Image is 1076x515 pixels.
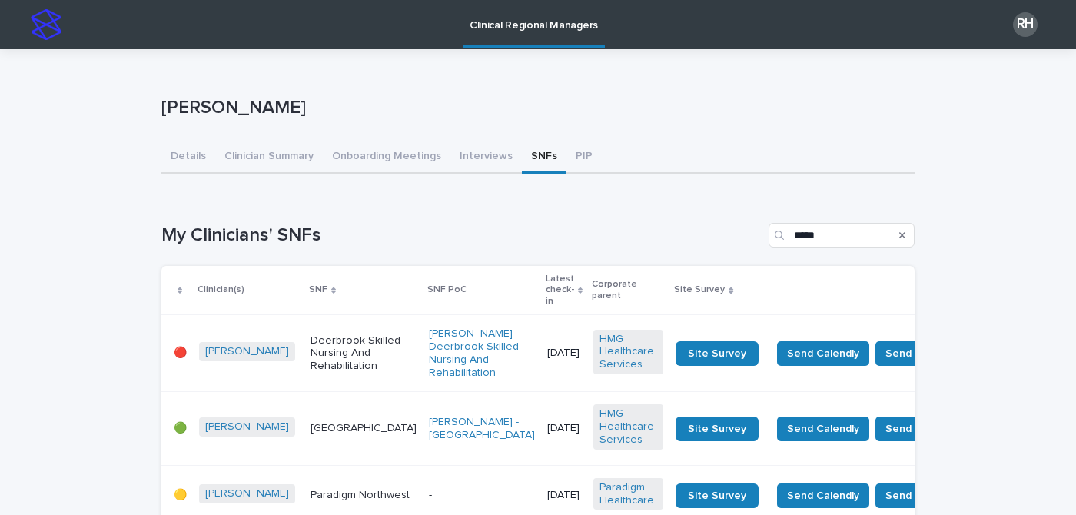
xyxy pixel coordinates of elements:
span: Site Survey [688,348,746,359]
span: Send Survey [885,421,949,437]
tr: 🟢[PERSON_NAME] [GEOGRAPHIC_DATA][PERSON_NAME] - [GEOGRAPHIC_DATA] [DATE]HMG Healthcare Services S... [161,392,984,465]
tr: 🔴[PERSON_NAME] Deerbrook Skilled Nursing And Rehabilitation[PERSON_NAME] - Deerbrook Skilled Nurs... [161,315,984,392]
p: [DATE] [547,422,581,435]
span: Send Calendly [787,421,859,437]
p: [DATE] [547,347,581,360]
img: stacker-logo-s-only.png [31,9,61,40]
button: Send Calendly [777,483,869,508]
button: Interviews [450,141,522,174]
button: Details [161,141,215,174]
p: SNF PoC [427,281,467,298]
button: PIP [566,141,602,174]
p: [DATE] [547,489,581,502]
span: Send Calendly [787,488,859,503]
span: Site Survey [688,490,746,501]
input: Search [769,223,915,248]
p: 🔴 [174,347,187,360]
a: [PERSON_NAME] - [GEOGRAPHIC_DATA] [429,416,535,442]
p: [GEOGRAPHIC_DATA] [311,422,417,435]
p: Clinician(s) [198,281,244,298]
button: Send Calendly [777,417,869,441]
p: 🟢 [174,422,187,435]
a: HMG Healthcare Services [599,407,657,446]
a: [PERSON_NAME] [205,345,289,358]
span: Send Survey [885,488,949,503]
a: [PERSON_NAME] [205,420,289,434]
button: Onboarding Meetings [323,141,450,174]
button: Clinician Summary [215,141,323,174]
p: Corporate parent [592,276,665,304]
p: Site Survey [674,281,725,298]
p: 🟡 [174,489,187,502]
p: - [429,489,535,502]
div: RH [1013,12,1038,37]
button: Send Calendly [777,341,869,366]
p: Deerbrook Skilled Nursing And Rehabilitation [311,334,417,373]
p: [PERSON_NAME] [161,97,908,119]
p: Paradigm Northwest [311,489,417,502]
button: Send Survey [875,341,959,366]
span: Site Survey [688,424,746,434]
a: Site Survey [676,417,759,441]
span: Send Survey [885,346,949,361]
a: [PERSON_NAME] - Deerbrook Skilled Nursing And Rehabilitation [429,327,535,379]
p: SNF [309,281,327,298]
a: HMG Healthcare Services [599,333,657,371]
button: Send Survey [875,483,959,508]
p: Latest check-in [546,271,574,310]
span: Send Calendly [787,346,859,361]
button: Send Survey [875,417,959,441]
button: SNFs [522,141,566,174]
a: [PERSON_NAME] [205,487,289,500]
h1: My Clinicians' SNFs [161,224,762,247]
a: Site Survey [676,483,759,508]
a: Paradigm Healthcare [599,481,657,507]
a: Site Survey [676,341,759,366]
